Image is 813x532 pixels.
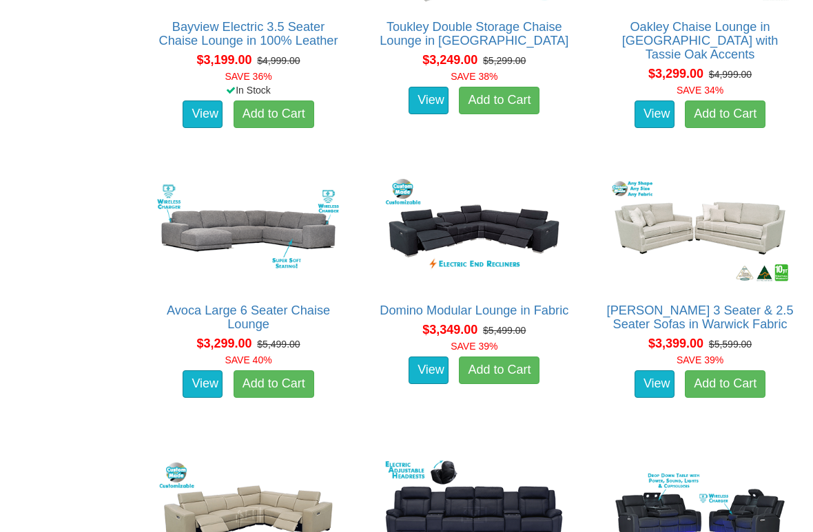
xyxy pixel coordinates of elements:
font: SAVE 34% [677,85,723,96]
a: Avoca Large 6 Seater Chaise Lounge [167,304,330,332]
img: Avoca Large 6 Seater Chaise Lounge [154,173,344,290]
a: View [635,371,675,398]
del: $4,999.00 [709,70,752,81]
a: View [183,371,223,398]
span: $3,249.00 [422,54,477,67]
a: Add to Cart [234,101,314,129]
a: View [409,87,449,115]
del: $4,999.00 [257,56,300,67]
a: View [409,357,449,385]
a: Add to Cart [685,371,765,398]
a: Toukley Double Storage Chaise Lounge in [GEOGRAPHIC_DATA] [380,21,568,48]
font: SAVE 39% [451,341,497,352]
font: SAVE 36% [225,72,271,83]
a: Domino Modular Lounge in Fabric [380,304,568,318]
font: SAVE 40% [225,355,271,366]
del: $5,499.00 [257,339,300,350]
del: $5,599.00 [709,339,752,350]
span: $3,199.00 [196,54,251,67]
font: SAVE 38% [451,72,497,83]
img: Adele 3 Seater & 2.5 Seater Sofas in Warwick Fabric [605,173,795,290]
font: SAVE 39% [677,355,723,366]
a: Add to Cart [459,357,539,385]
a: Bayview Electric 3.5 Seater Chaise Lounge in 100% Leather [159,21,338,48]
span: $3,399.00 [648,337,703,351]
span: $3,299.00 [648,67,703,81]
a: Add to Cart [685,101,765,129]
div: In Stock [143,84,354,98]
span: $3,299.00 [196,337,251,351]
a: Add to Cart [234,371,314,398]
img: Domino Modular Lounge in Fabric [379,173,569,290]
span: $3,349.00 [422,323,477,337]
del: $5,499.00 [483,326,526,337]
del: $5,299.00 [483,56,526,67]
a: Add to Cart [459,87,539,115]
a: Oakley Chaise Lounge in [GEOGRAPHIC_DATA] with Tassie Oak Accents [622,21,779,62]
a: View [183,101,223,129]
a: [PERSON_NAME] 3 Seater & 2.5 Seater Sofas in Warwick Fabric [607,304,794,332]
a: View [635,101,675,129]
